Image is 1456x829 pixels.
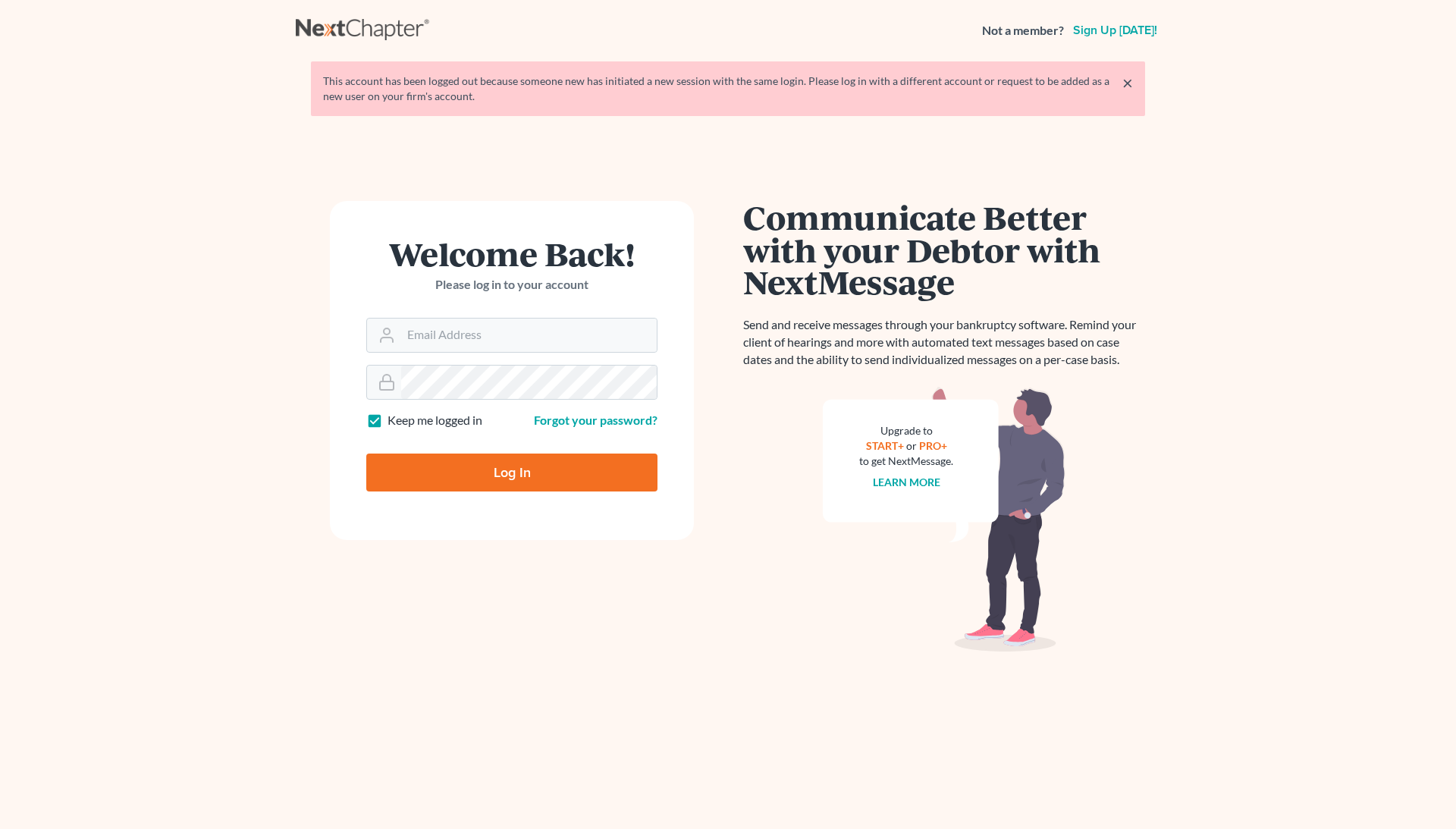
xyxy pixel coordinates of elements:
[323,74,1133,104] div: This account has been logged out because someone new has initiated a new session with the same lo...
[873,476,940,488] a: Learn more
[743,201,1145,298] h1: Communicate Better with your Debtor with NextMessage
[906,439,917,452] span: or
[982,22,1064,39] strong: Not a member?
[388,412,482,429] label: Keep me logged in
[743,316,1145,369] p: Send and receive messages through your bankruptcy software. Remind your client of hearings and mo...
[859,454,953,469] div: to get NextMessage.
[366,454,657,491] input: Log In
[1070,24,1160,36] a: Sign up [DATE]!
[534,413,657,427] a: Forgot your password?
[823,387,1065,652] img: nextmessage_bg-59042aed3d76b12b5cd301f8e5b87938c9018125f34e5fa2b7a6b67550977c72.svg
[866,439,904,452] a: START+
[919,439,947,452] a: PRO+
[859,423,953,438] div: Upgrade to
[1122,74,1133,92] a: ×
[366,276,657,294] p: Please log in to your account
[366,237,657,270] h1: Welcome Back!
[401,319,657,352] input: Email Address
